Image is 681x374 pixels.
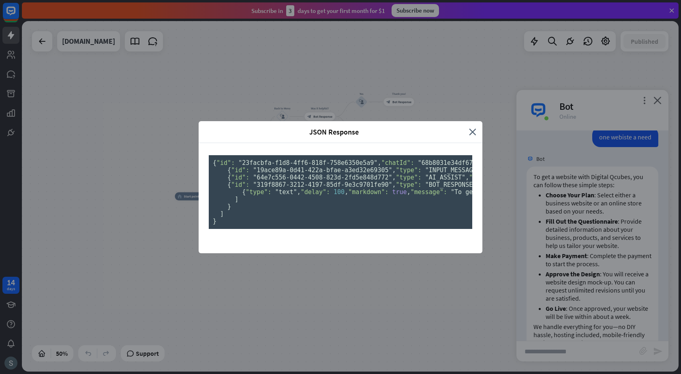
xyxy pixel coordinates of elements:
span: "chatId": [381,159,414,167]
span: "19ace89a-0d41-422a-bfae-a3ed32e69305" [253,167,392,174]
span: "319f8867-3212-4197-85df-9e3c9701fe90" [253,181,392,188]
span: "AI_ASSIST" [425,174,465,181]
span: "64e7c556-0442-4508-823d-2fd5e848d772" [253,174,392,181]
span: "BOT_RESPONSE" [425,181,476,188]
span: true [392,188,407,196]
span: "INPUT_MESSAGE" [425,167,480,174]
span: "delay": [301,188,330,196]
span: "23facbfa-f1d8-4ff6-818f-758e6350e5a9" [238,159,377,167]
span: "message": [411,188,447,196]
span: "text" [275,188,297,196]
span: "id": [231,167,249,174]
span: "type": [396,174,422,181]
span: "SOURCE": [469,174,502,181]
span: "id": [231,181,249,188]
span: "type": [246,188,271,196]
span: "markdown": [348,188,388,196]
span: JSON Response [205,127,463,137]
span: "id": [216,159,235,167]
span: 100 [334,188,345,196]
span: "id": [231,174,249,181]
span: "type": [396,167,422,174]
button: Open LiveChat chat widget [6,3,31,28]
span: "type": [396,181,422,188]
i: close [469,127,476,137]
span: "68b8031e34df670007eaa916" [418,159,513,167]
pre: { , , , , , , , { , , , , , }, [ , , ], [ { , , }, { , , }, { , , [ { , , , } ] } ] } [209,155,472,229]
